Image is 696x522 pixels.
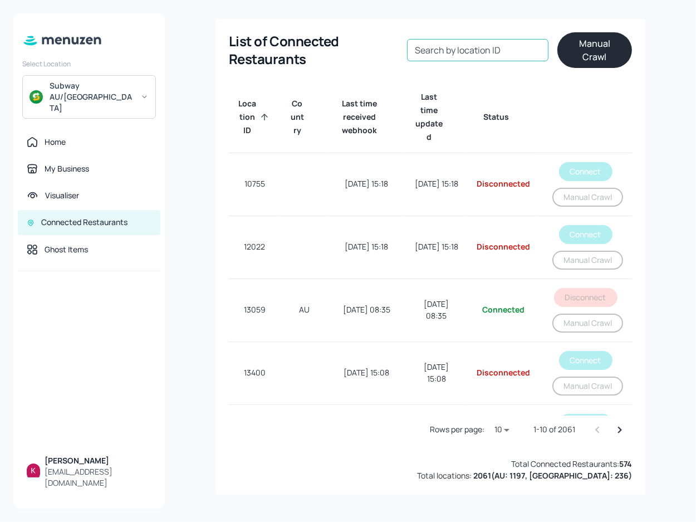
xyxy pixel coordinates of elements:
[511,458,632,470] div: Total Connected Restaurants:
[552,188,623,207] button: Manual Crawl
[533,424,575,435] p: 1-10 of 2061
[229,342,281,405] td: 13400
[337,97,396,137] span: Last time received webhook
[417,470,632,481] div: Total locations:
[554,288,617,307] button: Disconnect
[477,178,530,189] div: Disconnected
[45,190,79,201] div: Visualiser
[430,424,484,435] p: Rows per page:
[559,162,612,181] button: Connect
[45,244,88,255] div: Ghost Items
[609,419,631,441] button: Go to next page
[27,464,40,477] img: ALm5wu0uMJs5_eqw6oihenv1OotFdBXgP3vgpp2z_jxl=s96-c
[41,217,128,228] div: Connected Restaurants
[281,279,329,342] td: AU
[552,377,623,396] button: Manual Crawl
[229,32,394,68] div: List of Connected Restaurants
[229,216,281,279] td: 12022
[559,414,612,433] button: Connect
[477,241,530,252] div: Disconnected
[50,80,134,114] div: Subway AU/[GEOGRAPHIC_DATA]
[405,216,468,279] td: [DATE] 15:18
[329,279,405,342] td: [DATE] 08:35
[45,163,89,174] div: My Business
[405,405,468,468] td: [DATE] 15:18
[329,153,405,216] td: [DATE] 15:18
[45,136,66,148] div: Home
[414,90,459,144] span: Last time updated
[229,153,281,216] td: 10755
[552,314,623,333] button: Manual Crawl
[329,216,405,279] td: [DATE] 15:18
[405,342,468,405] td: [DATE] 15:08
[30,90,43,104] img: avatar
[619,458,632,469] b: 574
[405,279,468,342] td: [DATE] 08:35
[477,304,530,315] div: Connected
[559,225,612,244] button: Connect
[238,97,272,137] span: Location ID
[22,59,156,69] div: Select Location
[489,422,516,438] div: 10
[552,251,623,270] button: Manual Crawl
[559,351,612,370] button: Connect
[477,367,530,378] div: Disconnected
[473,470,632,481] b: 2061 ( AU: 1197, [GEOGRAPHIC_DATA]: 236 )
[329,342,405,405] td: [DATE] 15:08
[329,405,405,468] td: [DATE] 15:18
[290,97,320,137] span: Country
[405,153,468,216] td: [DATE] 15:18
[45,466,151,489] div: [EMAIL_ADDRESS][DOMAIN_NAME]
[45,455,151,466] div: [PERSON_NAME]
[229,279,281,342] td: 13059
[229,405,281,468] td: 13619
[483,110,523,124] span: Status
[557,32,632,68] button: Manual Crawl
